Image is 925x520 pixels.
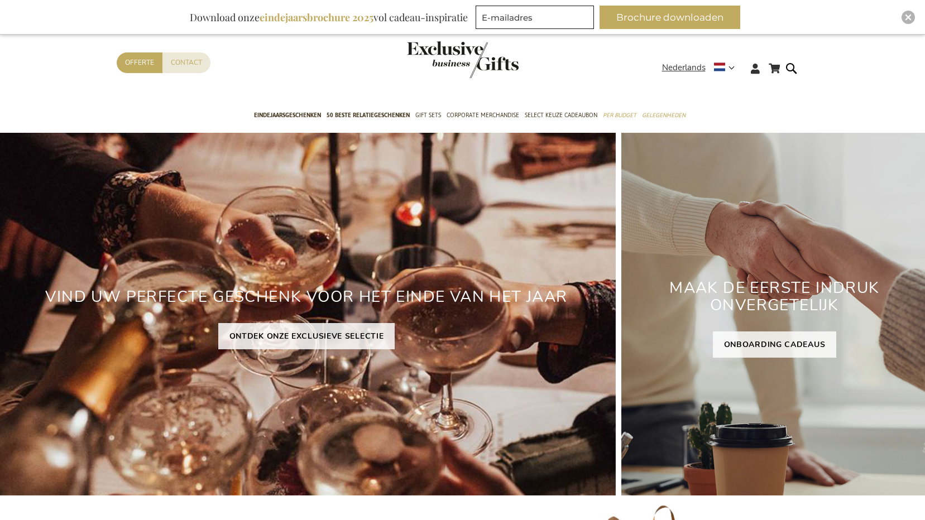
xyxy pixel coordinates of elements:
b: eindejaarsbrochure 2025 [260,11,373,24]
div: Close [902,11,915,24]
div: Nederlands [662,61,742,74]
span: Nederlands [662,61,706,74]
a: store logo [407,41,463,78]
img: Exclusive Business gifts logo [407,41,519,78]
span: 50 beste relatiegeschenken [327,109,410,121]
a: Contact [162,52,210,73]
button: Brochure downloaden [600,6,740,29]
span: Select Keuze Cadeaubon [525,109,597,121]
span: Gelegenheden [642,109,686,121]
input: E-mailadres [476,6,594,29]
form: marketing offers and promotions [476,6,597,32]
span: Gift Sets [415,109,441,121]
span: Per Budget [603,109,636,121]
a: Offerte [117,52,162,73]
span: Corporate Merchandise [447,109,519,121]
a: ONTDEK ONZE EXCLUSIEVE SELECTIE [218,323,395,349]
div: Download onze vol cadeau-inspiratie [185,6,473,29]
img: Close [905,14,912,21]
span: Eindejaarsgeschenken [254,109,321,121]
a: ONBOARDING CADEAUS [713,331,837,358]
